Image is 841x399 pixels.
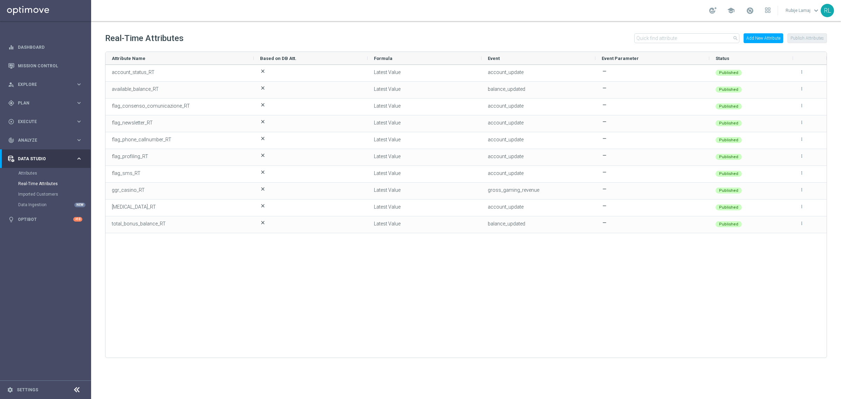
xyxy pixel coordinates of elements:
[488,221,525,226] span: balance_updated
[8,119,83,124] button: play_circle_outline Execute keyboard_arrow_right
[488,154,524,159] span: account_update
[8,119,14,125] i: play_circle_outline
[799,170,804,175] i: more_vert
[799,221,804,226] i: more_vert
[602,186,607,192] span: remove
[112,154,148,159] span: flag_profiling_RT
[716,154,742,160] div: Published
[112,137,171,142] span: flag_phone_callnumber_RT
[260,136,266,141] span: close
[634,33,739,43] input: Quick find attribute
[602,169,607,175] span: remove
[374,56,392,61] span: Formula
[260,203,266,209] span: close
[602,68,607,74] span: remove
[374,86,401,92] span: Latest Value
[374,221,401,226] span: Latest Value
[716,171,742,177] div: Published
[18,210,73,229] a: Optibot
[488,187,539,193] span: gross_gaming_revenue
[18,168,90,178] div: Attributes
[602,153,607,158] span: remove
[374,154,401,159] span: Latest Value
[488,170,524,176] span: account_update
[799,69,804,74] i: more_vert
[8,63,83,69] div: Mission Control
[716,56,729,61] span: Status
[716,87,742,93] div: Published
[112,204,156,210] span: [MEDICAL_DATA]_RT
[112,187,145,193] span: ggr_casino_RT
[799,204,804,209] i: more_vert
[260,102,266,108] span: close
[602,119,607,124] span: remove
[8,156,76,162] div: Data Studio
[18,202,73,208] a: Data Ingestion
[374,103,401,109] span: Latest Value
[112,86,159,92] span: available_balance_RT
[374,187,401,193] span: Latest Value
[8,217,83,222] button: lightbulb Optibot +10
[374,204,401,210] span: Latest Value
[18,178,90,189] div: Real-Time Attributes
[8,100,14,106] i: gps_fixed
[18,199,90,210] div: Data Ingestion
[8,82,83,87] button: person_search Explore keyboard_arrow_right
[7,387,13,393] i: settings
[8,137,14,143] i: track_changes
[76,155,82,162] i: keyboard_arrow_right
[8,44,14,50] i: equalizer
[18,38,82,56] a: Dashboard
[488,204,524,210] span: account_update
[18,189,90,199] div: Imported Customers
[112,170,141,176] span: flag_sms_RT
[260,186,266,192] span: close
[488,86,525,92] span: balance_updated
[716,204,742,210] div: Published
[488,103,524,109] span: account_update
[8,156,83,162] button: Data Studio keyboard_arrow_right
[76,118,82,125] i: keyboard_arrow_right
[812,7,820,14] span: keyboard_arrow_down
[76,81,82,88] i: keyboard_arrow_right
[18,120,76,124] span: Execute
[716,221,742,227] div: Published
[260,85,266,91] span: close
[488,120,524,126] span: account_update
[76,100,82,106] i: keyboard_arrow_right
[799,86,804,91] i: more_vert
[488,56,500,61] span: Event
[374,69,401,75] span: Latest Value
[785,5,821,16] a: Rubije Lamajkeyboard_arrow_down
[8,45,83,50] button: equalizer Dashboard
[18,157,76,161] span: Data Studio
[260,220,266,225] span: close
[8,100,83,106] button: gps_fixed Plan keyboard_arrow_right
[799,137,804,142] i: more_vert
[716,120,742,126] div: Published
[260,153,266,158] span: close
[602,203,607,209] span: remove
[260,119,266,124] span: close
[716,103,742,109] div: Published
[602,136,607,141] span: remove
[374,137,401,142] span: Latest Value
[8,216,14,223] i: lightbulb
[8,119,76,125] div: Execute
[8,100,76,106] div: Plan
[18,138,76,142] span: Analyze
[76,137,82,143] i: keyboard_arrow_right
[74,203,86,207] div: NEW
[8,38,82,56] div: Dashboard
[374,170,401,176] span: Latest Value
[260,169,266,175] span: close
[18,181,73,187] a: Real-Time Attributes
[799,120,804,125] i: more_vert
[112,103,190,109] span: flag_consenso_comunicazione_RT
[18,56,82,75] a: Mission Control
[18,170,73,176] a: Attributes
